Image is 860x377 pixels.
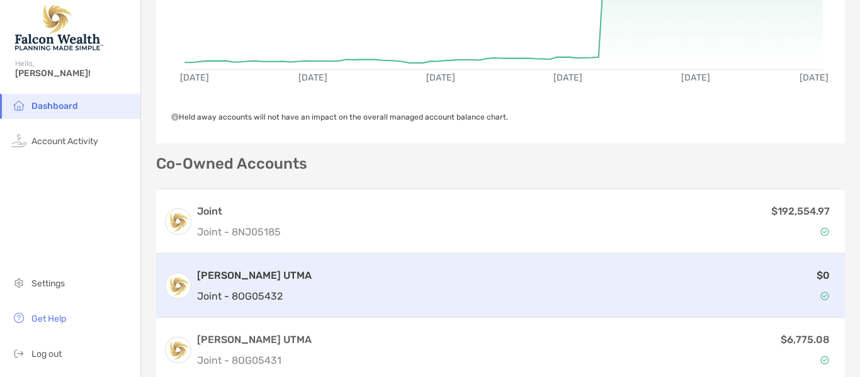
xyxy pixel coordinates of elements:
[298,72,327,83] text: [DATE]
[197,352,312,368] p: Joint - 8OG05431
[166,337,191,363] img: logo account
[11,275,26,290] img: settings icon
[15,68,133,79] span: [PERSON_NAME]!
[426,72,455,83] text: [DATE]
[156,156,845,172] p: Co-Owned Accounts
[180,72,209,83] text: [DATE]
[31,349,62,359] span: Log out
[11,98,26,113] img: household icon
[11,346,26,361] img: logout icon
[781,332,830,347] p: $6,775.08
[197,204,281,219] h3: Joint
[11,310,26,325] img: get-help icon
[817,267,830,283] p: $0
[15,5,103,50] img: Falcon Wealth Planning Logo
[197,288,312,304] p: Joint - 8OG05432
[171,113,508,121] span: Held away accounts will not have an impact on the overall managed account balance chart.
[820,356,829,364] img: Account Status icon
[197,332,312,347] h3: [PERSON_NAME] UTMA
[820,291,829,300] img: Account Status icon
[31,313,66,324] span: Get Help
[800,72,829,83] text: [DATE]
[771,203,830,219] p: $192,554.97
[820,227,829,236] img: Account Status icon
[681,72,710,83] text: [DATE]
[11,133,26,148] img: activity icon
[31,278,65,289] span: Settings
[197,224,281,240] p: Joint - 8NJ05185
[553,72,582,83] text: [DATE]
[31,101,78,111] span: Dashboard
[197,268,312,283] h3: [PERSON_NAME] UTMA
[166,209,191,234] img: logo account
[31,136,98,147] span: Account Activity
[166,273,191,298] img: logo account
